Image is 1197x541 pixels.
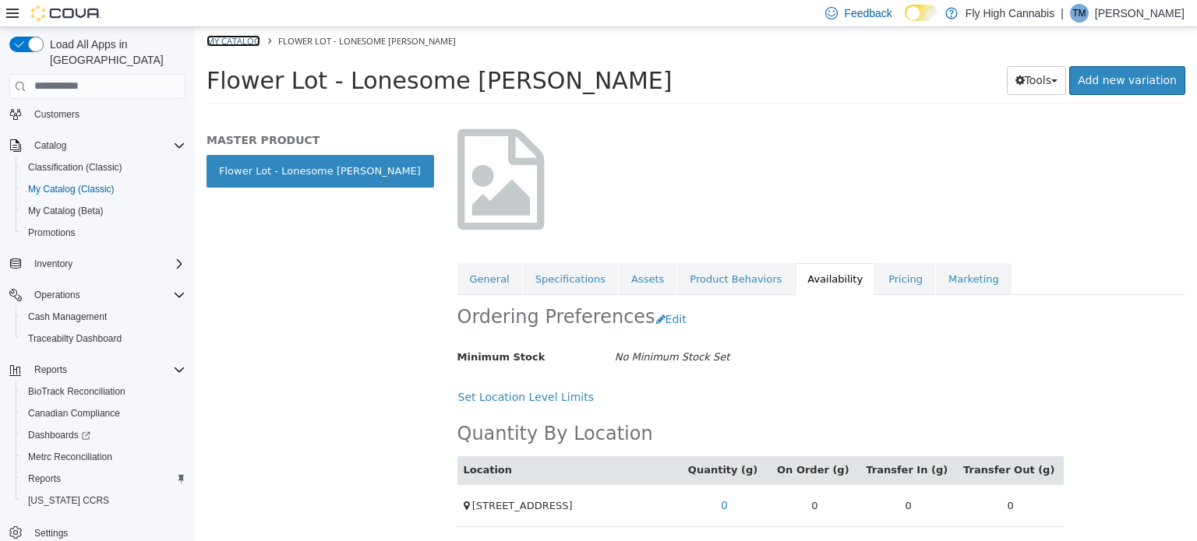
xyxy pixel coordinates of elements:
button: BioTrack Reconciliation [16,381,192,402]
button: My Catalog (Beta) [16,200,192,222]
button: Location [269,435,320,451]
span: Customers [34,108,79,121]
button: Tools [812,39,872,68]
a: Dashboards [16,424,192,446]
a: Customers [28,105,86,124]
span: Traceabilty Dashboard [28,332,122,345]
span: Promotions [28,227,76,239]
span: Reports [34,364,67,376]
button: Promotions [16,222,192,244]
span: My Catalog (Beta) [22,202,185,220]
span: Dashboards [28,429,90,441]
h2: Quantity By Location [263,395,458,419]
td: 0 [665,457,762,499]
h5: MASTER PRODUCT [12,106,239,120]
a: Add new variation [874,39,990,68]
div: Troy Miller [1070,4,1089,23]
button: Edit [461,278,500,307]
a: 0 [517,464,542,493]
a: Pricing [681,236,740,269]
span: Customers [28,104,185,124]
button: Inventory [3,253,192,275]
button: Customers [3,103,192,125]
td: 0 [762,457,869,499]
span: Flower Lot - Lonesome [PERSON_NAME] [83,8,261,19]
span: Reports [22,469,185,488]
span: Feedback [844,5,892,21]
a: Promotions [22,223,82,242]
span: TM [1072,4,1086,23]
span: Operations [28,286,185,304]
span: Catalog [28,136,185,155]
span: Load All Apps in [GEOGRAPHIC_DATA] [44,37,185,68]
span: BioTrack Reconciliation [22,382,185,401]
span: Dashboards [22,426,185,444]
a: General [263,236,327,269]
a: [US_STATE] CCRS [22,491,115,510]
button: Set Location Level Limits [263,356,408,385]
a: BioTrack Reconciliation [22,382,132,401]
button: Reports [16,468,192,490]
button: Catalog [3,135,192,156]
input: Dark Mode [905,5,937,21]
a: Flower Lot - Lonesome [PERSON_NAME] [12,128,239,160]
span: My Catalog (Classic) [28,183,115,195]
button: Metrc Reconciliation [16,446,192,468]
button: Operations [28,286,87,304]
a: Traceabilty Dashboard [22,329,128,348]
span: [US_STATE] CCRS [28,494,109,507]
i: No Minimum Stock Set [420,324,535,335]
button: [US_STATE] CCRS [16,490,192,511]
span: Settings [34,527,68,539]
span: Operations [34,289,80,301]
span: Minimum Stock [263,324,351,335]
a: Transfer Out (g) [768,437,863,448]
a: Dashboards [22,426,97,444]
span: Classification (Classic) [22,158,185,177]
span: Washington CCRS [22,491,185,510]
span: Cash Management [28,311,107,323]
span: Catalog [34,139,66,152]
a: Metrc Reconciliation [22,448,118,466]
span: [STREET_ADDRESS] [277,472,378,484]
span: Traceabilty Dashboard [22,329,185,348]
button: Operations [3,284,192,306]
button: Classification (Classic) [16,156,192,178]
button: Catalog [28,136,72,155]
a: Transfer In (g) [671,437,756,448]
td: 0 [574,457,665,499]
button: Canadian Compliance [16,402,192,424]
a: Assets [424,236,482,269]
span: My Catalog (Beta) [28,205,104,217]
h2: Ordering Preferences [263,278,461,302]
p: Fly High Cannabis [966,4,1054,23]
button: Reports [3,359,192,381]
a: Quantity (g) [493,437,566,448]
span: Promotions [22,223,185,242]
a: Classification (Classic) [22,158,129,177]
a: My Catalog (Beta) [22,202,110,220]
a: Reports [22,469,67,488]
span: Cash Management [22,307,185,326]
span: Inventory [28,255,185,273]
button: Inventory [28,255,79,273]
span: BioTrack Reconciliation [28,385,125,398]
p: [PERSON_NAME] [1095,4,1185,23]
a: My Catalog [12,8,65,19]
img: Cova [31,5,101,21]
span: Metrc Reconciliation [28,451,112,463]
span: Metrc Reconciliation [22,448,185,466]
p: | [1061,4,1064,23]
a: Canadian Compliance [22,404,126,423]
span: My Catalog (Classic) [22,180,185,198]
a: Cash Management [22,307,113,326]
span: Canadian Compliance [22,404,185,423]
span: Reports [28,360,185,379]
button: Reports [28,360,73,379]
span: Inventory [34,258,72,270]
a: My Catalog (Classic) [22,180,121,198]
span: Canadian Compliance [28,407,120,420]
a: Marketing [741,236,817,269]
button: Cash Management [16,306,192,328]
